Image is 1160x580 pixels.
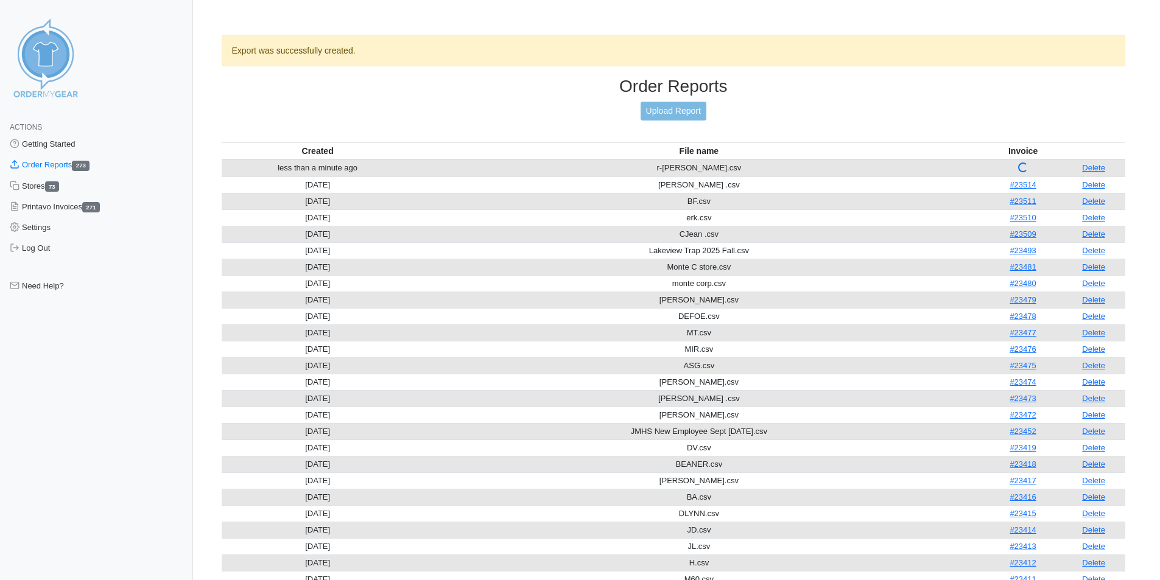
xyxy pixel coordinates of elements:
td: Monte C store.csv [414,259,984,275]
a: Delete [1082,344,1105,354]
td: [PERSON_NAME] .csv [414,176,984,193]
a: #23452 [1010,427,1036,436]
td: [DATE] [222,193,414,209]
td: MIR.csv [414,341,984,357]
a: #23416 [1010,492,1036,501]
a: #23476 [1010,344,1036,354]
a: #23480 [1010,279,1036,288]
span: 273 [72,161,90,171]
a: #23479 [1010,295,1036,304]
td: [DATE] [222,308,414,324]
a: Delete [1082,163,1105,172]
td: [DATE] [222,390,414,407]
a: #23509 [1010,229,1036,239]
a: Delete [1082,443,1105,452]
a: #23417 [1010,476,1036,485]
td: BEANER.csv [414,456,984,472]
a: #23472 [1010,410,1036,419]
a: Delete [1082,542,1105,551]
a: Delete [1082,525,1105,534]
a: #23415 [1010,509,1036,518]
a: #23475 [1010,361,1036,370]
td: [DATE] [222,259,414,275]
a: #23474 [1010,377,1036,386]
td: [DATE] [222,522,414,538]
a: #23514 [1010,180,1036,189]
a: #23481 [1010,262,1036,271]
td: DLYNN.csv [414,505,984,522]
td: [DATE] [222,226,414,242]
a: #23414 [1010,525,1036,534]
td: [DATE] [222,554,414,571]
td: [DATE] [222,275,414,292]
td: CJean .csv [414,226,984,242]
a: Delete [1082,229,1105,239]
td: DEFOE.csv [414,308,984,324]
td: [DATE] [222,292,414,308]
a: #23478 [1010,312,1036,321]
a: Delete [1082,262,1105,271]
td: DV.csv [414,439,984,456]
td: H.csv [414,554,984,571]
td: [DATE] [222,489,414,505]
td: [DATE] [222,176,414,193]
td: [DATE] [222,538,414,554]
td: [DATE] [222,456,414,472]
a: Delete [1082,246,1105,255]
td: JD.csv [414,522,984,538]
td: BA.csv [414,489,984,505]
a: Delete [1082,213,1105,222]
td: [DATE] [222,209,414,226]
a: Delete [1082,394,1105,403]
a: #23510 [1010,213,1036,222]
td: [PERSON_NAME].csv [414,292,984,308]
td: erk.csv [414,209,984,226]
td: [PERSON_NAME].csv [414,472,984,489]
a: Delete [1082,476,1105,485]
a: Delete [1082,279,1105,288]
td: [DATE] [222,505,414,522]
span: Actions [10,123,42,131]
h3: Order Reports [222,76,1126,97]
a: Delete [1082,459,1105,469]
td: [DATE] [222,341,414,357]
a: Delete [1082,180,1105,189]
td: less than a minute ago [222,159,414,177]
a: #23473 [1010,394,1036,403]
a: #23511 [1010,197,1036,206]
th: Invoice [984,142,1062,159]
a: #23419 [1010,443,1036,452]
a: Upload Report [641,102,706,121]
td: [DATE] [222,423,414,439]
td: JL.csv [414,538,984,554]
td: [DATE] [222,357,414,374]
td: [PERSON_NAME] .csv [414,390,984,407]
td: ASG.csv [414,357,984,374]
td: [PERSON_NAME].csv [414,374,984,390]
a: #23412 [1010,558,1036,567]
a: Delete [1082,558,1105,567]
td: [DATE] [222,439,414,456]
td: [DATE] [222,374,414,390]
td: JMHS New Employee Sept [DATE].csv [414,423,984,439]
td: r-[PERSON_NAME].csv [414,159,984,177]
a: #23477 [1010,328,1036,337]
a: Delete [1082,328,1105,337]
td: MT.csv [414,324,984,341]
td: [DATE] [222,472,414,489]
td: Lakeview Trap 2025 Fall.csv [414,242,984,259]
a: Delete [1082,410,1105,419]
a: Delete [1082,427,1105,436]
th: Created [222,142,414,159]
th: File name [414,142,984,159]
a: #23418 [1010,459,1036,469]
td: [PERSON_NAME].csv [414,407,984,423]
td: [DATE] [222,407,414,423]
a: Delete [1082,197,1105,206]
span: 271 [82,202,100,212]
a: Delete [1082,312,1105,321]
a: #23413 [1010,542,1036,551]
td: BF.csv [414,193,984,209]
a: Delete [1082,295,1105,304]
td: [DATE] [222,324,414,341]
